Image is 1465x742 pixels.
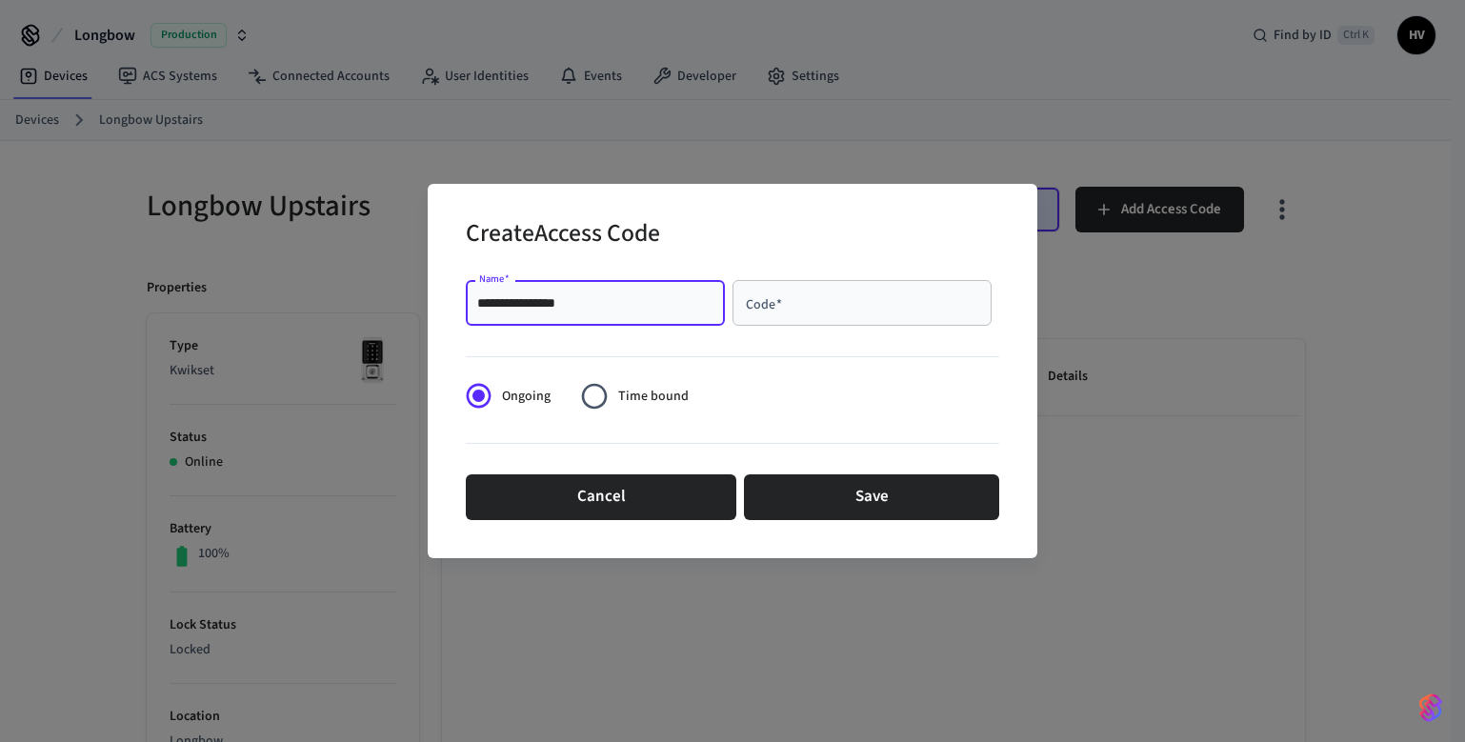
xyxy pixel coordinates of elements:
span: Time bound [618,387,689,407]
button: Save [744,474,999,520]
span: Ongoing [502,387,551,407]
img: SeamLogoGradient.69752ec5.svg [1419,692,1442,723]
label: Name [479,271,510,286]
button: Cancel [466,474,736,520]
h2: Create Access Code [466,207,660,265]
